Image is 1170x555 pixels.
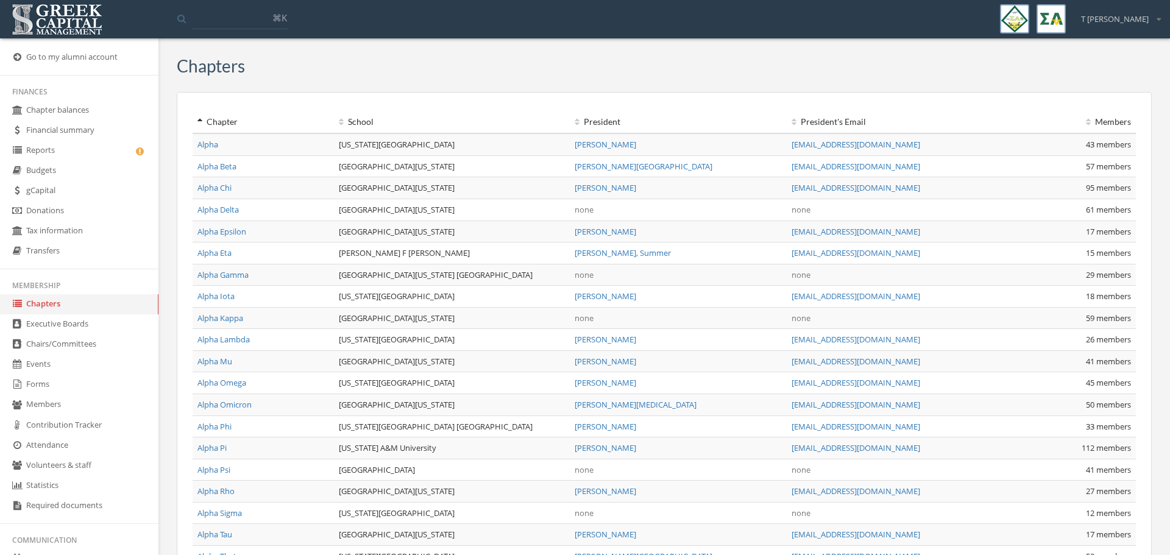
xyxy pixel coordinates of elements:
span: 17 members [1086,529,1131,540]
td: [US_STATE][GEOGRAPHIC_DATA] [334,502,570,524]
a: [EMAIL_ADDRESS][DOMAIN_NAME] [792,182,920,193]
td: [GEOGRAPHIC_DATA][US_STATE] [334,394,570,416]
a: [PERSON_NAME] [575,182,636,193]
a: Alpha Sigma [197,507,242,518]
a: [PERSON_NAME] [575,421,636,432]
span: 112 members [1082,442,1131,453]
a: Alpha Eta [197,247,232,258]
span: 61 members [1086,204,1131,215]
div: School [339,116,565,128]
a: Alpha Chi [197,182,232,193]
td: [GEOGRAPHIC_DATA] [334,459,570,481]
span: 26 members [1086,334,1131,345]
a: [PERSON_NAME] [575,356,636,367]
a: [PERSON_NAME] [575,486,636,497]
td: [GEOGRAPHIC_DATA][US_STATE] [334,177,570,199]
span: none [792,204,810,215]
a: [PERSON_NAME], Summer [575,247,671,258]
a: [PERSON_NAME] [575,291,636,302]
a: Alpha Pi [197,442,227,453]
span: none [792,464,810,475]
a: [EMAIL_ADDRESS][DOMAIN_NAME] [792,442,920,453]
a: [EMAIL_ADDRESS][DOMAIN_NAME] [792,399,920,410]
a: Alpha Iota [197,291,235,302]
a: Alpha [197,139,218,150]
td: [GEOGRAPHIC_DATA][US_STATE] [334,199,570,221]
div: President [575,116,782,128]
a: [PERSON_NAME] [575,226,636,237]
h3: Chapters [177,57,245,76]
span: 41 members [1086,356,1131,367]
span: none [792,507,810,518]
td: [US_STATE][GEOGRAPHIC_DATA] [334,286,570,308]
span: 43 members [1086,139,1131,150]
a: Alpha Delta [197,204,239,215]
a: [PERSON_NAME] [575,529,636,540]
a: [PERSON_NAME][MEDICAL_DATA] [575,399,697,410]
a: [PERSON_NAME] [575,442,636,453]
span: 27 members [1086,486,1131,497]
a: [EMAIL_ADDRESS][DOMAIN_NAME] [792,334,920,345]
span: 95 members [1086,182,1131,193]
a: Alpha Tau [197,529,232,540]
span: 50 members [1086,399,1131,410]
div: Members [1009,116,1131,128]
span: T [PERSON_NAME] [1081,13,1149,25]
td: [GEOGRAPHIC_DATA][US_STATE] [334,350,570,372]
span: 29 members [1086,269,1131,280]
td: [GEOGRAPHIC_DATA][US_STATE] [334,155,570,177]
a: [EMAIL_ADDRESS][DOMAIN_NAME] [792,377,920,388]
td: [GEOGRAPHIC_DATA][US_STATE] [334,524,570,546]
td: [GEOGRAPHIC_DATA][US_STATE] [334,307,570,329]
td: [GEOGRAPHIC_DATA][US_STATE] [GEOGRAPHIC_DATA] [334,264,570,286]
a: [EMAIL_ADDRESS][DOMAIN_NAME] [792,291,920,302]
a: Alpha Omicron [197,399,252,410]
a: [EMAIL_ADDRESS][DOMAIN_NAME] [792,421,920,432]
a: [EMAIL_ADDRESS][DOMAIN_NAME] [792,139,920,150]
span: none [575,204,594,215]
a: [EMAIL_ADDRESS][DOMAIN_NAME] [792,356,920,367]
a: [PERSON_NAME][GEOGRAPHIC_DATA] [575,161,712,172]
span: 41 members [1086,464,1131,475]
span: none [575,507,594,518]
td: [US_STATE] A&M University [334,437,570,459]
td: [US_STATE][GEOGRAPHIC_DATA] [334,329,570,351]
td: [PERSON_NAME] F [PERSON_NAME] [334,242,570,264]
span: 45 members [1086,377,1131,388]
td: [US_STATE][GEOGRAPHIC_DATA] [334,133,570,155]
div: T [PERSON_NAME] [1073,4,1161,25]
a: [EMAIL_ADDRESS][DOMAIN_NAME] [792,226,920,237]
span: 15 members [1086,247,1131,258]
span: 18 members [1086,291,1131,302]
a: Alpha Omega [197,377,246,388]
a: Alpha Kappa [197,313,243,323]
a: Alpha Beta [197,161,236,172]
span: 57 members [1086,161,1131,172]
td: [US_STATE][GEOGRAPHIC_DATA] [334,372,570,394]
a: [EMAIL_ADDRESS][DOMAIN_NAME] [792,161,920,172]
span: none [575,464,594,475]
span: ⌘K [272,12,287,24]
span: none [792,269,810,280]
td: [US_STATE][GEOGRAPHIC_DATA] [GEOGRAPHIC_DATA] [334,415,570,437]
span: none [792,313,810,323]
a: Alpha Epsilon [197,226,246,237]
div: Chapter [197,116,329,128]
a: Alpha Psi [197,464,230,475]
a: [PERSON_NAME] [575,377,636,388]
a: Alpha Lambda [197,334,250,345]
a: [PERSON_NAME] [575,334,636,345]
span: none [575,313,594,323]
span: 59 members [1086,313,1131,323]
a: [EMAIL_ADDRESS][DOMAIN_NAME] [792,247,920,258]
a: Alpha Phi [197,421,232,432]
span: 17 members [1086,226,1131,237]
a: [EMAIL_ADDRESS][DOMAIN_NAME] [792,486,920,497]
span: 12 members [1086,507,1131,518]
a: [PERSON_NAME] [575,139,636,150]
a: Alpha Rho [197,486,235,497]
div: President 's Email [792,116,999,128]
td: [GEOGRAPHIC_DATA][US_STATE] [334,481,570,503]
span: none [575,269,594,280]
a: Alpha Mu [197,356,232,367]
